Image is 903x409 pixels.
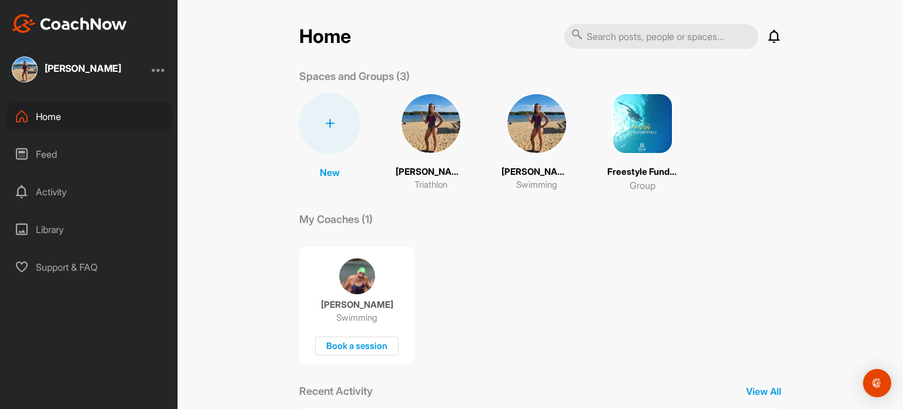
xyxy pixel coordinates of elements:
p: Swimming [336,312,377,324]
p: Swimming [516,178,557,192]
div: Book a session [315,337,399,356]
p: View All [746,384,781,398]
p: Freestyle Fundamentals [607,165,678,179]
div: Open Intercom Messenger [863,369,891,397]
img: CoachNow [12,14,127,33]
p: My Coaches (1) [299,211,373,227]
h2: Home [299,25,351,48]
img: coach avatar [339,258,375,294]
input: Search posts, people or spaces... [564,24,758,49]
p: [PERSON_NAME] [501,165,572,179]
p: New [320,165,340,179]
img: square_6415c5d7fc705ba928099bcf58f762b5.png [612,93,673,154]
img: square_c90dd2db2c6dde391997b9130f91ce2d.jpg [12,56,38,82]
div: [PERSON_NAME] [45,64,121,73]
div: Support & FAQ [6,252,172,282]
p: Triathlon [414,178,447,192]
p: Spaces and Groups (3) [299,68,410,84]
p: [PERSON_NAME] [396,165,466,179]
div: Home [6,102,172,131]
a: [PERSON_NAME]Triathlon [396,93,466,192]
div: Library [6,215,172,244]
div: Activity [6,177,172,207]
p: Group [630,178,655,192]
a: [PERSON_NAME]Swimming [501,93,572,192]
a: Freestyle FundamentalsGroup [607,93,678,192]
img: square_c90dd2db2c6dde391997b9130f91ce2d.jpg [506,93,567,154]
div: Feed [6,139,172,169]
p: [PERSON_NAME] [321,299,393,311]
img: square_c90dd2db2c6dde391997b9130f91ce2d.jpg [400,93,461,154]
p: Recent Activity [299,383,373,399]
